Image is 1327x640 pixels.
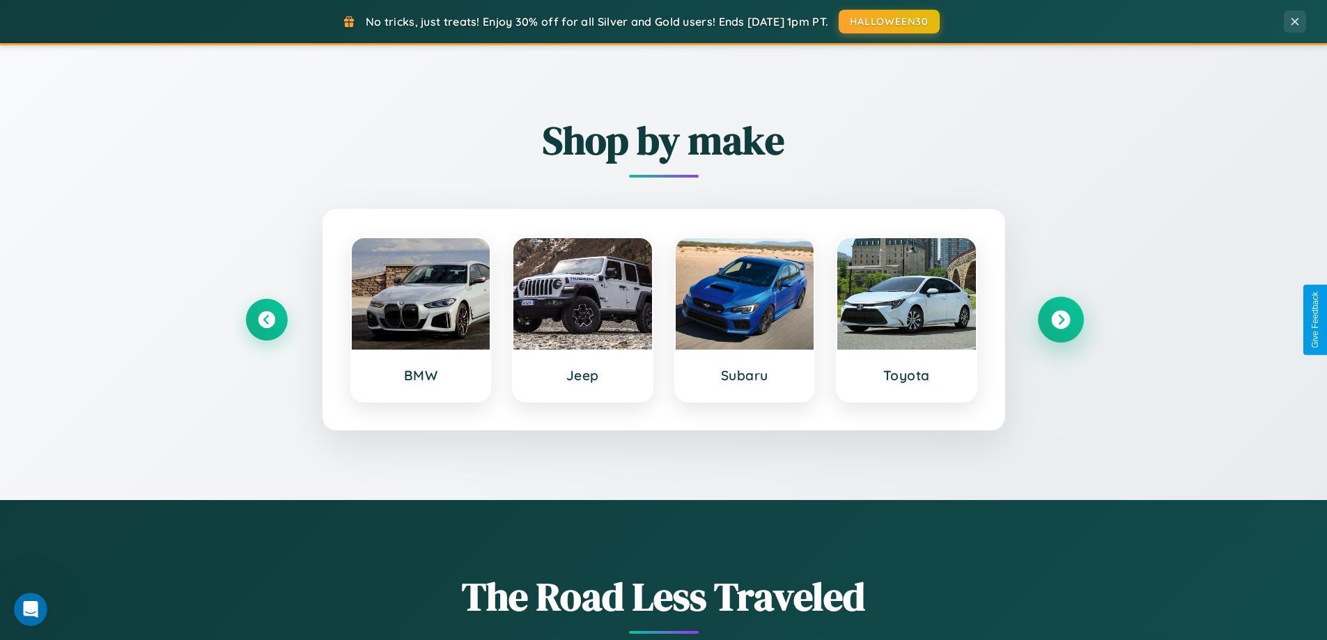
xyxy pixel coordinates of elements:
span: No tricks, just treats! Enjoy 30% off for all Silver and Gold users! Ends [DATE] 1pm PT. [366,15,828,29]
h3: Jeep [527,367,638,384]
h3: Toyota [851,367,962,384]
button: HALLOWEEN30 [839,10,940,33]
iframe: Intercom live chat [14,593,47,626]
h2: Shop by make [246,114,1082,167]
h3: BMW [366,367,476,384]
h3: Subaru [690,367,800,384]
div: Give Feedback [1310,292,1320,348]
h1: The Road Less Traveled [246,570,1082,623]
